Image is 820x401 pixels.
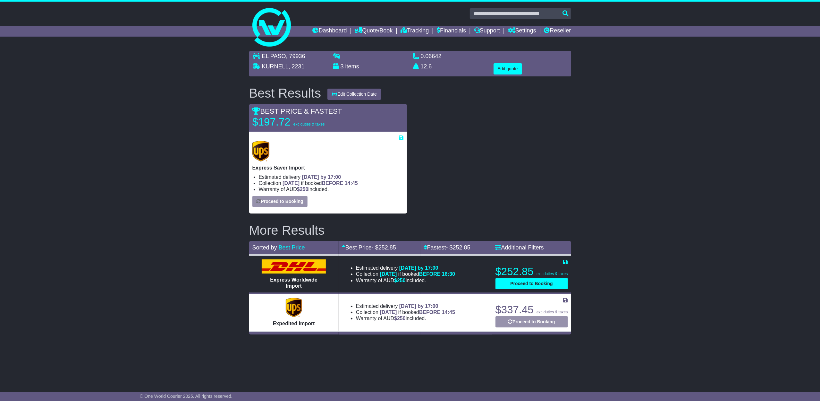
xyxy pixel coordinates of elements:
span: 16:30 [442,271,455,277]
span: BEFORE [322,180,343,186]
span: $ [394,316,406,321]
span: exc duties & taxes [537,310,568,314]
span: BEFORE [419,271,441,277]
span: , 2231 [289,63,305,70]
a: Reseller [544,26,571,37]
a: Best Price- $252.85 [342,244,396,251]
li: Warranty of AUD included. [259,186,404,192]
li: Estimated delivery [356,265,455,271]
li: Collection [259,180,404,186]
span: exc duties & taxes [537,272,568,276]
span: BEST PRICE & FASTEST [252,107,342,115]
button: Edit Collection Date [327,89,381,100]
span: 252.85 [378,244,396,251]
span: exc duties & taxes [293,122,325,126]
span: © One World Courier 2025. All rights reserved. [140,394,232,399]
span: $ [394,278,406,283]
img: UPS (new): Expedited Import [286,298,302,317]
span: if booked [380,271,455,277]
a: Additional Filters [495,244,544,251]
span: if booked [380,309,455,315]
span: - $ [372,244,396,251]
span: - $ [446,244,470,251]
img: DHL: Express Worldwide Import [262,259,326,274]
span: 250 [397,316,406,321]
span: [DATE] [380,309,397,315]
a: Best Price [279,244,305,251]
span: 3 [341,63,344,70]
span: items [345,63,359,70]
span: 250 [300,187,309,192]
span: [DATE] [283,180,300,186]
button: Proceed to Booking [495,278,568,289]
span: [DATE] [380,271,397,277]
a: Quote/Book [355,26,393,37]
span: 14:45 [345,180,358,186]
span: [DATE] by 17:00 [302,174,341,180]
li: Estimated delivery [259,174,404,180]
img: UPS (new): Express Saver Import [252,141,270,161]
li: Estimated delivery [356,303,455,309]
li: Collection [356,309,455,315]
button: Edit quote [494,63,522,74]
li: Collection [356,271,455,277]
a: Tracking [401,26,429,37]
a: Support [474,26,500,37]
span: 250 [397,278,406,283]
a: Dashboard [313,26,347,37]
span: 14:45 [442,309,455,315]
span: Express Worldwide Import [270,277,317,289]
span: 252.85 [453,244,470,251]
p: $252.85 [495,265,568,278]
span: [DATE] by 17:00 [399,303,438,309]
span: if booked [283,180,358,186]
a: Fastest- $252.85 [424,244,470,251]
li: Warranty of AUD included. [356,315,455,321]
p: Express Saver Import [252,165,404,171]
span: Expedited Import [273,321,315,326]
span: EL PASO [262,53,286,59]
span: , 79936 [286,53,305,59]
h2: More Results [249,223,571,237]
a: Financials [437,26,466,37]
span: 0.06642 [421,53,442,59]
div: Best Results [246,86,325,100]
p: $337.45 [495,303,568,316]
span: [DATE] by 17:00 [399,265,438,271]
button: Proceed to Booking [495,316,568,327]
span: $ [297,187,309,192]
button: Proceed to Booking [252,196,308,207]
li: Warranty of AUD included. [356,277,455,283]
span: BEFORE [419,309,441,315]
span: KURNELL [262,63,289,70]
a: Settings [508,26,536,37]
span: Sorted by [252,244,277,251]
span: 12.6 [421,63,432,70]
p: $197.72 [252,116,333,128]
